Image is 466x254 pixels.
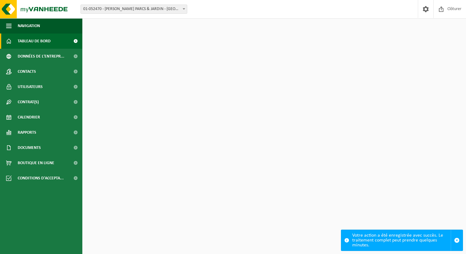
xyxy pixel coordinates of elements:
[18,49,64,64] span: Données de l'entrepr...
[3,241,102,254] iframe: chat widget
[81,5,187,14] span: 01-052470 - THONET GIL PARCS & JARDIN - QUÉVY-LE-GRAND
[352,230,451,251] div: Votre action a été enregistrée avec succès. Le traitement complet peut prendre quelques minutes.
[18,18,40,34] span: Navigation
[18,34,51,49] span: Tableau de bord
[18,110,40,125] span: Calendrier
[18,140,41,155] span: Documents
[18,79,43,94] span: Utilisateurs
[18,171,64,186] span: Conditions d'accepta...
[18,125,36,140] span: Rapports
[81,5,187,13] span: 01-052470 - THONET GIL PARCS & JARDIN - QUÉVY-LE-GRAND
[18,64,36,79] span: Contacts
[18,155,54,171] span: Boutique en ligne
[18,94,39,110] span: Contrat(s)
